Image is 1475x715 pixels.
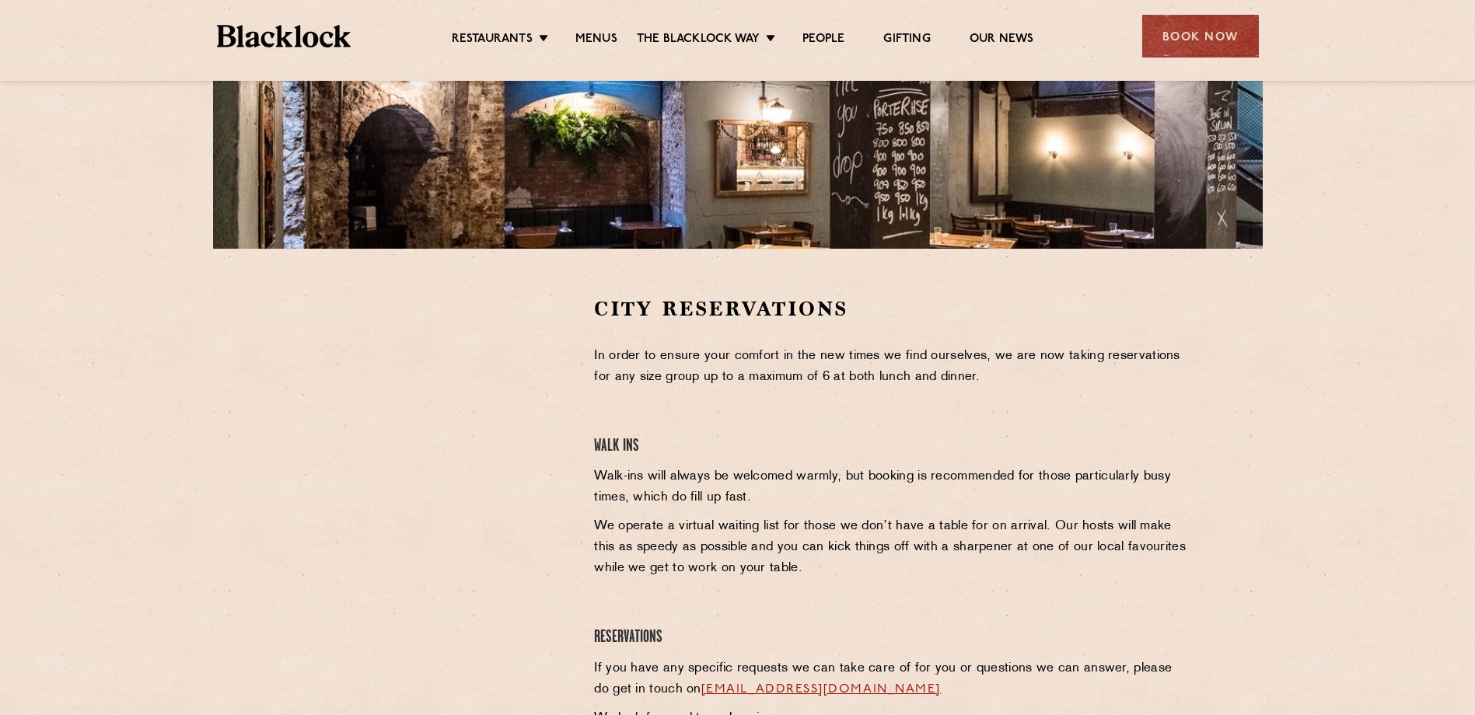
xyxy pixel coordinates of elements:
a: Menus [575,32,617,49]
img: BL_Textured_Logo-footer-cropped.svg [217,25,351,47]
h4: Reservations [594,627,1190,648]
div: Book Now [1142,15,1259,58]
a: People [802,32,844,49]
a: Gifting [883,32,930,49]
h4: Walk Ins [594,436,1190,457]
h2: City Reservations [594,295,1190,323]
p: In order to ensure your comfort in the new times we find ourselves, we are now taking reservation... [594,346,1190,388]
a: The Blacklock Way [637,32,760,49]
p: If you have any specific requests we can take care of for you or questions we can answer, please ... [594,658,1190,700]
a: [EMAIL_ADDRESS][DOMAIN_NAME] [701,683,941,696]
iframe: OpenTable make booking widget [341,295,515,529]
p: We operate a virtual waiting list for those we don’t have a table for on arrival. Our hosts will ... [594,516,1190,579]
p: Walk-ins will always be welcomed warmly, but booking is recommended for those particularly busy t... [594,466,1190,508]
a: Our News [970,32,1034,49]
a: Restaurants [452,32,533,49]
